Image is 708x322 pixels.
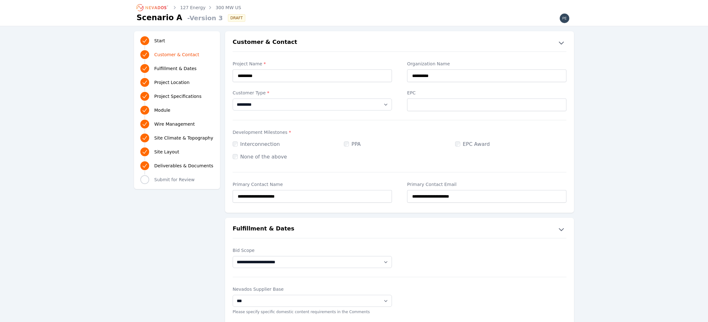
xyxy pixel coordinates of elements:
label: Development Milestones [233,129,566,135]
span: Site Layout [154,149,179,155]
h2: Fulfillment & Dates [233,224,294,234]
span: - Version 3 [185,14,223,22]
label: EPC [407,90,566,96]
label: Interconnection [233,141,280,147]
label: Project Name [233,61,392,67]
label: PPA [344,141,361,147]
a: 300 MW US [216,4,241,11]
nav: Progress [140,35,214,185]
span: Submit for Review [154,176,195,183]
input: Interconnection [233,141,238,146]
button: Fulfillment & Dates [225,224,574,234]
label: Nevados Supplier Base [233,286,392,292]
div: DRAFT [228,14,245,22]
label: Customer Type [233,90,392,96]
span: Start [154,38,165,44]
input: PPA [344,141,349,146]
label: Primary Contact Name [233,181,392,188]
span: Project Specifications [154,93,202,99]
label: Bid Scope [233,247,392,253]
label: Primary Contact Email [407,181,566,188]
label: Organization Name [407,61,566,67]
input: None of the above [233,154,238,159]
button: Customer & Contact [225,38,574,48]
h1: Scenario A [137,13,182,23]
input: EPC Award [455,141,460,146]
span: Fulfillment & Dates [154,65,197,72]
h2: Customer & Contact [233,38,297,48]
p: Please specify specific domestic content requirements in the Comments [233,309,392,314]
label: EPC Award [455,141,490,147]
img: peter@zentered.co [559,13,570,23]
span: Wire Management [154,121,195,127]
span: Customer & Contact [154,51,199,58]
span: Site Climate & Topography [154,135,213,141]
span: Module [154,107,170,113]
span: Project Location [154,79,190,86]
nav: Breadcrumb [137,3,241,13]
span: Deliverables & Documents [154,163,213,169]
label: None of the above [233,154,287,160]
a: 127 Energy [180,4,205,11]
